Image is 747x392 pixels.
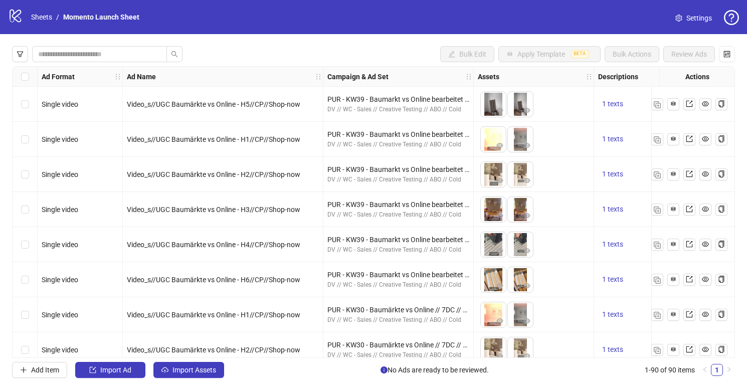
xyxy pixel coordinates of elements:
[13,262,38,297] div: Select row 6
[75,362,145,378] button: Import Ad
[327,234,469,245] div: PUR - KW39 - Baumarkt vs Online bearbeitet // 7DC // CLA excl. // ADV Broad - GER/AT - m/w - 25-6...
[471,67,473,86] div: Resize Campaign & Ad Set column
[508,302,533,327] img: Asset 2
[521,210,533,222] button: Preview
[327,105,469,114] div: DV // WC - Sales // Creative Testing // ABO // Cold
[699,364,711,376] li: Previous Page
[598,344,627,356] button: 1 texts
[686,206,693,213] span: export
[702,311,709,318] span: eye
[508,337,533,362] img: Asset 2
[320,67,323,86] div: Resize Ad Name column
[127,206,300,214] span: Video_s//UGC Baumärkte vs Online - H3//CP//Shop-now
[127,276,300,284] span: Video_s//UGC Baumärkte vs Online - H6//CP//Shop-now
[718,206,725,213] span: copy
[521,140,533,152] button: Preview
[651,344,663,356] button: Duplicate
[598,168,627,180] button: 1 texts
[686,241,693,248] span: export
[508,127,533,152] img: Asset 2
[327,339,469,350] div: PUR - KW30 - Baumärkte vs Online // 7DC // CLA excl. // ADV Broad - GER/AT - m/w - 25-65+ // Auto
[42,135,78,143] span: Single video
[327,175,469,184] div: DV // WC - Sales // Creative Testing // ABO // Cold
[699,364,711,376] button: left
[327,71,389,82] strong: Campaign & Ad Set
[523,352,530,359] span: eye
[29,12,54,23] a: Sheets
[327,210,469,220] div: DV // WC - Sales // Creative Testing // ABO // Cold
[481,92,506,117] img: Asset 1
[654,312,661,319] img: Duplicate
[494,245,506,257] button: Preview
[42,311,78,319] span: Single video
[651,133,663,145] button: Duplicate
[481,162,506,187] img: Asset 1
[13,122,38,157] div: Select row 2
[686,170,693,177] span: export
[602,205,623,213] span: 1 texts
[508,197,533,222] img: Asset 2
[521,245,533,257] button: Preview
[481,337,506,362] img: Asset 1
[718,100,725,107] span: copy
[153,362,224,378] button: Import Assets
[17,51,24,58] span: filter
[100,366,131,374] span: Import Ad
[686,13,712,24] span: Settings
[718,276,725,283] span: copy
[663,46,715,62] button: Review Ads
[654,101,661,108] img: Duplicate
[718,170,725,177] span: copy
[586,73,593,80] span: holder
[654,171,661,178] img: Duplicate
[120,67,122,86] div: Resize Ad Format column
[12,362,67,378] button: Add Item
[327,140,469,149] div: DV // WC - Sales // Creative Testing // ABO // Cold
[121,73,128,80] span: holder
[327,164,469,175] div: PUR - KW39 - Baumarkt vs Online bearbeitet // 7DC // CLA excl. // ADV Broad - GER/AT - m/w - 25-6...
[651,239,663,251] button: Duplicate
[521,105,533,117] button: Preview
[602,275,623,283] span: 1 texts
[481,127,506,152] img: Asset 1
[521,280,533,292] button: Preview
[322,73,329,80] span: holder
[172,366,216,374] span: Import Assets
[127,135,300,143] span: Video_s//UGC Baumärkte vs Online - H1//CP//Shop-now
[718,311,725,318] span: copy
[654,136,661,143] img: Duplicate
[481,267,506,292] img: Asset 1
[31,366,59,374] span: Add Item
[472,73,479,80] span: holder
[498,46,601,62] button: Apply TemplateBETA
[13,332,38,367] div: Select row 8
[645,364,695,376] li: 1-90 of 90 items
[711,364,723,376] li: 1
[651,274,663,286] button: Duplicate
[651,168,663,180] button: Duplicate
[598,309,627,321] button: 1 texts
[651,98,663,110] button: Duplicate
[686,135,693,142] span: export
[13,67,38,87] div: Select all rows
[605,46,659,62] button: Bulk Actions
[42,206,78,214] span: Single video
[726,366,732,372] span: right
[127,241,300,249] span: Video_s//UGC Baumärkte vs Online - H4//CP//Shop-now
[496,107,503,114] span: eye
[654,207,661,214] img: Duplicate
[327,129,469,140] div: PUR - KW39 - Baumarkt vs Online bearbeitet // 7DC // CLA excl. // ADV Broad - GER/AT - m/w - 25-6...
[327,245,469,255] div: DV // WC - Sales // Creative Testing // ABO // Cold
[602,310,623,318] span: 1 texts
[718,346,725,353] span: copy
[440,46,494,62] button: Bulk Edit
[127,311,300,319] span: Video_s//UGC Baumärkte vs Online - H1//CP//Shop-now
[494,140,506,152] button: Preview
[702,241,709,248] span: eye
[61,12,141,23] a: Momento Launch Sheet
[654,347,661,354] img: Duplicate
[702,206,709,213] span: eye
[702,135,709,142] span: eye
[591,67,594,86] div: Resize Assets column
[42,241,78,249] span: Single video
